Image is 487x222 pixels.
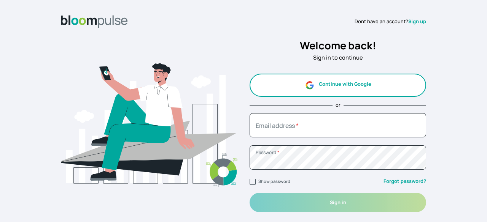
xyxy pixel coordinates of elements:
label: Show password [258,178,290,184]
img: google.svg [305,80,314,90]
span: Dont have an account? [355,18,408,25]
p: Sign in to continue [250,54,426,62]
button: Sign in [250,193,426,212]
p: or [336,101,341,109]
img: Bloom Logo [61,15,128,28]
button: Continue with Google [250,74,426,97]
a: Forgot password? [384,178,426,185]
img: signin.svg [61,37,237,213]
h2: Welcome back! [250,38,426,54]
a: Sign up [408,18,426,25]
